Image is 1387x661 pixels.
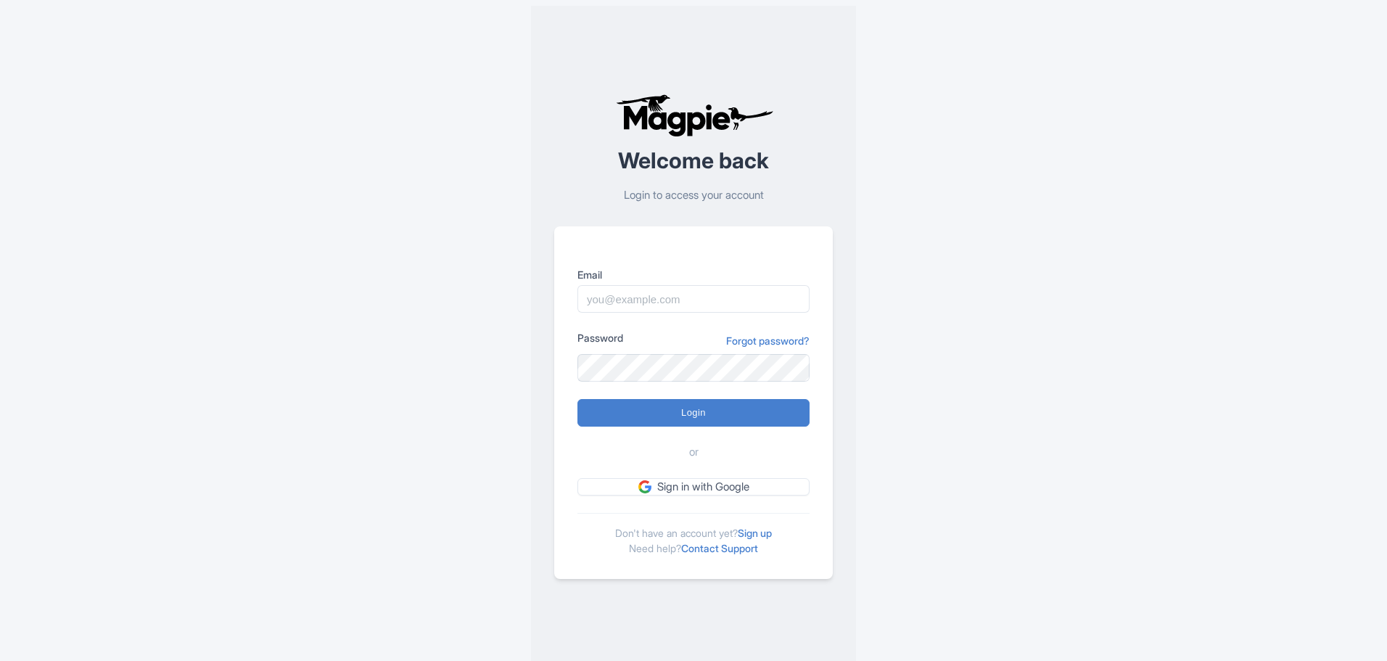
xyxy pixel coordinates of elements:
[577,513,810,556] div: Don't have an account yet? Need help?
[554,149,833,173] h2: Welcome back
[577,330,623,345] label: Password
[681,542,758,554] a: Contact Support
[738,527,772,539] a: Sign up
[612,94,775,137] img: logo-ab69f6fb50320c5b225c76a69d11143b.png
[577,267,810,282] label: Email
[554,187,833,204] p: Login to access your account
[689,444,699,461] span: or
[726,333,810,348] a: Forgot password?
[577,399,810,427] input: Login
[638,480,651,493] img: google.svg
[577,478,810,496] a: Sign in with Google
[577,285,810,313] input: you@example.com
